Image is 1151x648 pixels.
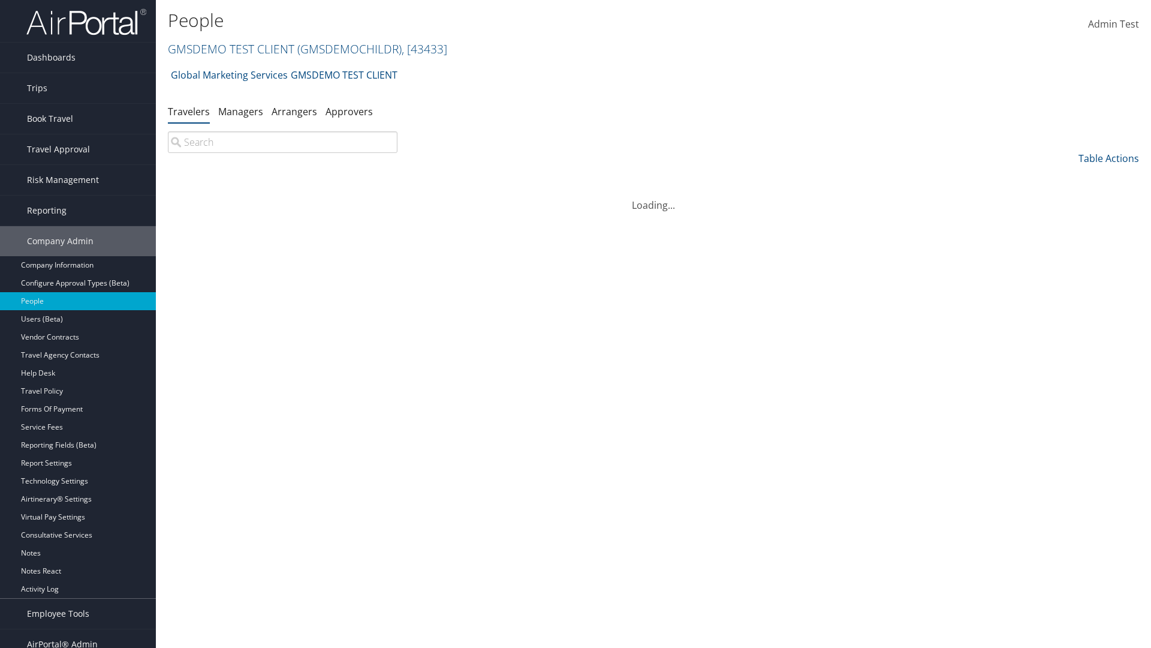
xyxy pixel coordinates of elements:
a: Arrangers [272,105,317,118]
span: Employee Tools [27,599,89,629]
span: Dashboards [27,43,76,73]
a: Approvers [326,105,373,118]
span: Company Admin [27,226,94,256]
a: Table Actions [1078,152,1139,165]
a: GMSDEMO TEST CLIENT [291,63,397,87]
span: ( GMSDEMOCHILDR ) [297,41,402,57]
input: Search [168,131,397,153]
a: Global Marketing Services [171,63,288,87]
span: Admin Test [1088,17,1139,31]
span: Risk Management [27,165,99,195]
a: Managers [218,105,263,118]
div: Loading... [168,184,1139,212]
img: airportal-logo.png [26,8,146,36]
a: Admin Test [1088,6,1139,43]
span: , [ 43433 ] [402,41,447,57]
span: Trips [27,73,47,103]
h1: People [168,8,815,33]
span: Travel Approval [27,134,90,164]
span: Book Travel [27,104,73,134]
span: Reporting [27,196,67,226]
a: Travelers [168,105,210,118]
a: GMSDEMO TEST CLIENT [168,41,447,57]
